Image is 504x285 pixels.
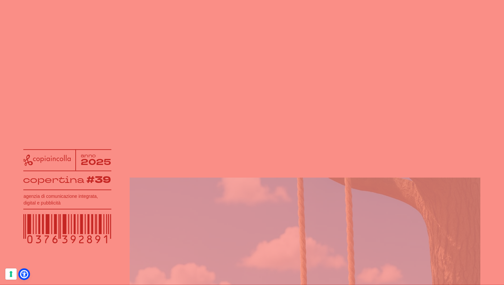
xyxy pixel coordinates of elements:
[81,156,112,168] tspan: 2025
[20,270,28,278] a: Open Accessibility Menu
[5,268,17,280] button: Le tue preferenze relative al consenso per le tecnologie di tracciamento
[81,152,96,159] tspan: anno
[23,193,111,206] h1: agenzia di comunicazione integrata, digital e pubblicità
[86,173,111,186] tspan: #39
[23,173,84,185] tspan: copertina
